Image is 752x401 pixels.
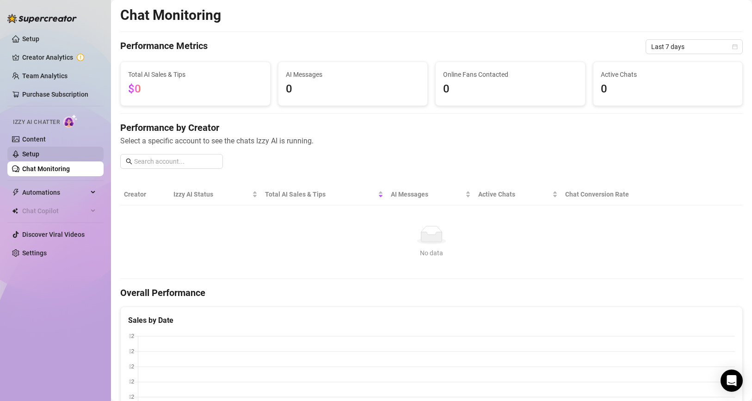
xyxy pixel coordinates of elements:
span: Total AI Sales & Tips [265,189,376,199]
a: Chat Monitoring [22,165,70,173]
h4: Overall Performance [120,286,743,299]
img: Chat Copilot [12,208,18,214]
th: Active Chats [475,184,561,205]
span: Last 7 days [651,40,737,54]
a: Creator Analytics exclamation-circle [22,50,96,65]
span: Online Fans Contacted [443,69,578,80]
span: AI Messages [286,69,420,80]
a: Settings [22,249,47,257]
a: Content [22,136,46,143]
span: 0 [443,80,578,98]
a: Setup [22,150,39,158]
a: Team Analytics [22,72,68,80]
div: Sales by Date [128,315,735,326]
a: Purchase Subscription [22,91,88,98]
th: Izzy AI Status [170,184,261,205]
span: Chat Copilot [22,204,88,218]
span: AI Messages [391,189,463,199]
span: Izzy AI Status [173,189,250,199]
span: 0 [601,80,735,98]
span: Select a specific account to see the chats Izzy AI is running. [120,135,743,147]
th: Creator [120,184,170,205]
span: Total AI Sales & Tips [128,69,263,80]
h2: Chat Monitoring [120,6,221,24]
span: Izzy AI Chatter [13,118,60,127]
th: Total AI Sales & Tips [261,184,388,205]
span: search [126,158,132,165]
span: thunderbolt [12,189,19,196]
span: calendar [732,44,738,49]
img: AI Chatter [63,114,78,128]
span: Automations [22,185,88,200]
h4: Performance Metrics [120,39,208,54]
span: Active Chats [478,189,550,199]
span: 0 [286,80,420,98]
div: No data [128,248,735,258]
a: Discover Viral Videos [22,231,85,238]
a: Setup [22,35,39,43]
input: Search account... [134,156,217,167]
div: Open Intercom Messenger [721,370,743,392]
th: Chat Conversion Rate [561,184,681,205]
h4: Performance by Creator [120,121,743,134]
th: AI Messages [387,184,475,205]
span: $0 [128,82,141,95]
img: logo-BBDzfeDw.svg [7,14,77,23]
span: Active Chats [601,69,735,80]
